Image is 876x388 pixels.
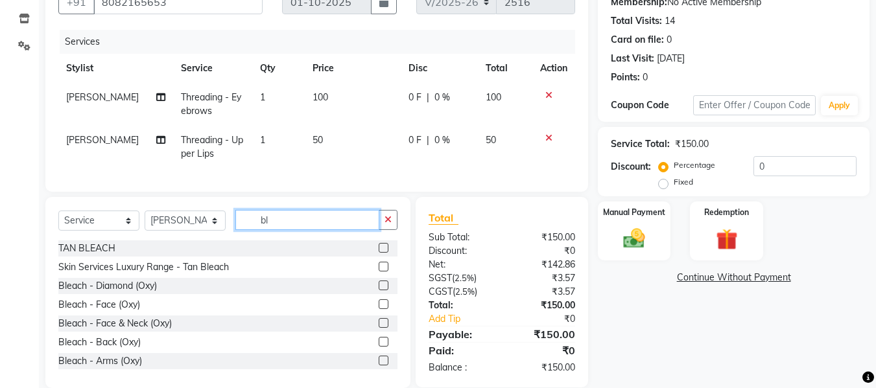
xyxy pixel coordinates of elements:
span: 50 [486,134,496,146]
div: Card on file: [611,33,664,47]
span: 1 [260,134,265,146]
label: Percentage [674,159,715,171]
input: Search or Scan [235,210,379,230]
div: 0 [667,33,672,47]
div: ₹3.57 [502,285,585,299]
div: ₹150.00 [675,137,709,151]
div: Skin Services Luxury Range - Tan Bleach [58,260,229,274]
img: _gift.svg [709,226,744,253]
span: 100 [313,91,328,103]
div: Discount: [611,160,651,174]
div: 14 [665,14,675,28]
div: Coupon Code [611,98,693,112]
th: Action [532,54,575,83]
div: Bleach - Face (Oxy) [58,298,140,312]
th: Stylist [58,54,173,83]
div: Services [60,30,585,54]
div: Discount: [419,244,502,258]
span: [PERSON_NAME] [66,91,139,103]
th: Disc [401,54,478,83]
div: Payable: [419,326,502,342]
span: SGST [429,272,452,284]
span: 50 [313,134,323,146]
span: 0 % [434,133,450,147]
div: ( ) [419,285,502,299]
span: 2.5% [455,273,474,283]
span: 2.5% [455,286,475,297]
div: Total: [419,299,502,312]
div: ₹0 [502,343,585,358]
div: ₹0 [516,312,586,326]
div: Total Visits: [611,14,662,28]
span: | [427,91,429,104]
div: 0 [643,71,648,84]
div: TAN BLEACH [58,242,115,255]
div: Bleach - Diamond (Oxy) [58,279,157,293]
div: ₹150.00 [502,231,585,244]
div: ₹142.86 [502,258,585,271]
div: Sub Total: [419,231,502,244]
div: Points: [611,71,640,84]
label: Redemption [704,207,749,218]
div: ( ) [419,271,502,285]
span: | [427,133,429,147]
th: Price [305,54,401,83]
div: [DATE] [657,52,685,65]
div: ₹150.00 [502,361,585,374]
button: Apply [821,96,858,115]
span: Threading - Upper Lips [181,134,243,159]
span: 0 F [408,91,421,104]
input: Enter Offer / Coupon Code [693,95,816,115]
th: Total [478,54,533,83]
div: Net: [419,258,502,271]
span: 0 F [408,133,421,147]
div: ₹150.00 [502,326,585,342]
div: Service Total: [611,137,670,151]
span: 100 [486,91,501,103]
div: ₹0 [502,244,585,258]
span: Total [429,211,458,225]
th: Qty [252,54,305,83]
span: 1 [260,91,265,103]
a: Add Tip [419,312,515,326]
span: [PERSON_NAME] [66,134,139,146]
div: Bleach - Arms (Oxy) [58,354,142,368]
div: ₹150.00 [502,299,585,312]
div: ₹3.57 [502,271,585,285]
div: Bleach - Back (Oxy) [58,336,141,349]
div: Last Visit: [611,52,654,65]
div: Paid: [419,343,502,358]
span: Threading - Eyebrows [181,91,241,117]
div: Bleach - Face & Neck (Oxy) [58,317,172,330]
a: Continue Without Payment [600,271,867,284]
img: _cash.svg [617,226,652,251]
span: CGST [429,286,453,297]
th: Service [173,54,252,83]
label: Manual Payment [603,207,665,218]
span: 0 % [434,91,450,104]
label: Fixed [674,176,693,188]
div: Balance : [419,361,502,374]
